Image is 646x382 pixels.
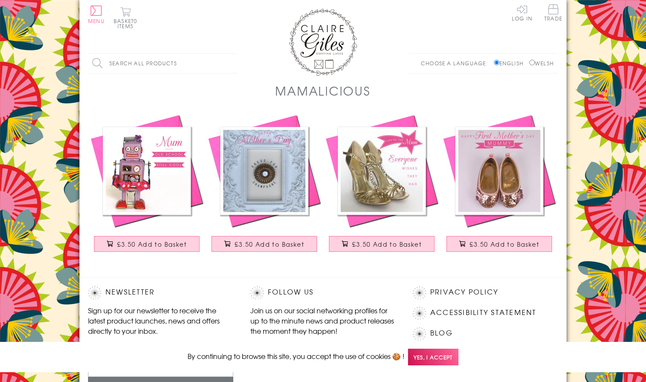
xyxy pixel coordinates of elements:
h1: Mamalicious [275,82,370,99]
a: Log In [512,4,532,21]
button: Basket0 items [114,7,137,29]
img: Mother's Day Card, Shoes, Mum everyone wishes they had [323,112,440,230]
span: £3.50 Add to Basket [352,240,422,248]
button: Menu [88,6,105,23]
p: Choose a language: [421,59,492,67]
input: Search all products [88,54,238,73]
h2: Newsletter [88,286,233,299]
span: Menu [88,17,105,25]
input: Welsh [529,60,535,65]
a: Trade [544,4,562,23]
h2: Follow Us [250,286,396,299]
a: Accessibility Statement [430,307,537,318]
span: Yes, I accept [408,349,458,365]
a: Mother's Day Card, Call for Love, Press for Champagne £3.50 Add to Basket [206,112,323,260]
span: £3.50 Add to Basket [470,240,539,248]
img: Mother's Day Card, Glitter Shoes, First Mother's Day [440,112,558,230]
button: £3.50 Add to Basket [94,236,200,252]
img: Mother's Day Card, Call for Love, Press for Champagne [206,112,323,230]
input: English [494,60,499,65]
a: Mother's Day Card, Shoes, Mum everyone wishes they had £3.50 Add to Basket [323,112,440,260]
span: Trade [544,4,562,21]
p: Join us on our social networking profiles for up to the minute news and product releases the mome... [250,305,396,336]
input: Search [229,54,238,73]
span: 0 items [117,17,137,30]
a: Mother's Day Card, Cute Robot, Old School, Still Cool £3.50 Add to Basket [88,112,206,260]
button: £3.50 Add to Basket [211,236,317,252]
button: £3.50 Add to Basket [329,236,435,252]
label: English [494,59,528,67]
img: Claire Giles Greetings Cards [289,9,357,76]
p: Sign up for our newsletter to receive the latest product launches, news and offers directly to yo... [88,305,233,336]
label: Welsh [529,59,554,67]
span: £3.50 Add to Basket [235,240,304,248]
img: Mother's Day Card, Cute Robot, Old School, Still Cool [88,112,206,230]
span: £3.50 Add to Basket [117,240,187,248]
a: Blog [430,327,453,339]
a: Mother's Day Card, Glitter Shoes, First Mother's Day £3.50 Add to Basket [440,112,558,260]
button: £3.50 Add to Basket [446,236,552,252]
a: Privacy Policy [430,286,498,298]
